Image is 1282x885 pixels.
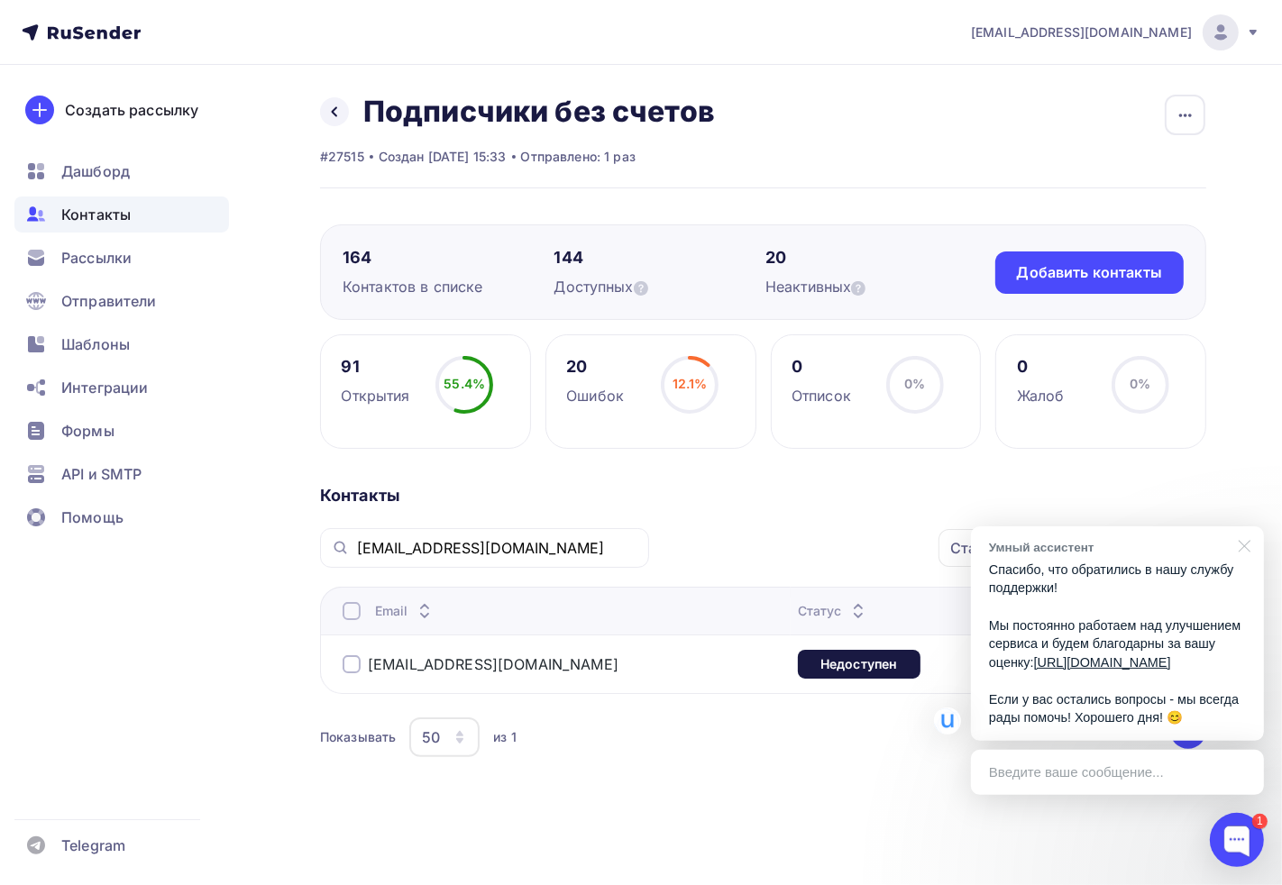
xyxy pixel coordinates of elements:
[938,528,1152,568] button: Статус: Все
[444,376,485,391] span: 55.4%
[14,283,229,319] a: Отправители
[379,148,507,166] div: Создан [DATE] 15:33
[765,276,976,297] div: Неактивных
[14,413,229,449] a: Формы
[950,537,1034,559] div: Статус: Все
[765,247,976,269] div: 20
[1252,814,1268,829] div: 1
[61,506,124,528] span: Помощь
[363,94,715,130] h2: Подписчики без счетов
[1017,356,1065,378] div: 0
[566,385,624,406] div: Ошибок
[343,247,554,269] div: 164
[65,99,198,121] div: Создать рассылку
[521,148,636,166] div: Отправлено: 1 раз
[343,276,554,297] div: Контактов в списке
[1017,385,1065,406] div: Жалоб
[368,655,618,673] a: [EMAIL_ADDRESS][DOMAIN_NAME]
[798,650,920,679] div: Недоступен
[61,160,130,182] span: Дашборд
[971,750,1264,795] div: Введите ваше сообщение...
[61,420,114,442] span: Формы
[904,376,925,391] span: 0%
[792,356,851,378] div: 0
[320,728,396,746] div: Показывать
[342,356,410,378] div: 91
[61,204,131,225] span: Контакты
[1130,376,1150,391] span: 0%
[989,561,1246,727] p: Спасибо, что обратились в нашу службу поддержки! Мы постоянно работаем над улучшением сервиса и б...
[14,240,229,276] a: Рассылки
[61,463,142,485] span: API и SMTP
[798,602,869,620] div: Статус
[493,728,517,746] div: из 1
[61,835,125,856] span: Telegram
[14,196,229,233] a: Контакты
[61,333,130,355] span: Шаблоны
[566,356,624,378] div: 20
[673,376,708,391] span: 12.1%
[61,377,148,398] span: Интеграции
[792,385,851,406] div: Отписок
[1017,262,1162,283] div: Добавить контакты
[554,276,765,297] div: Доступных
[971,23,1192,41] span: [EMAIL_ADDRESS][DOMAIN_NAME]
[1034,655,1171,670] a: [URL][DOMAIN_NAME]
[14,326,229,362] a: Шаблоны
[320,485,1206,506] div: Контакты
[934,707,961,734] img: Умный ассистент
[408,716,481,758] button: 50
[61,247,132,269] span: Рассылки
[554,247,765,269] div: 144
[989,539,1228,556] div: Умный ассистент
[375,602,435,620] div: Email
[14,153,229,189] a: Дашборд
[971,14,1260,50] a: [EMAIL_ADDRESS][DOMAIN_NAME]
[61,290,157,312] span: Отправители
[342,385,410,406] div: Открытия
[357,538,638,558] input: Поиск
[320,148,364,166] div: #27515
[422,726,440,748] div: 50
